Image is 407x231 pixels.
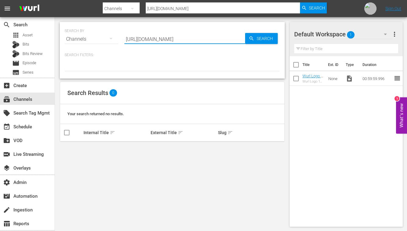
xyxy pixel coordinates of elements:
span: Channels [3,96,10,103]
span: Search [254,33,278,44]
span: sort [178,130,183,135]
button: more_vert [391,27,398,42]
p: Search Filters: [65,53,280,58]
span: Episode [12,60,20,67]
div: 1 [395,96,399,101]
span: Reports [3,220,10,227]
span: 0 [109,89,117,97]
img: ans4CAIJ8jUAAAAAAAAAAAAAAAAAAAAAAAAgQb4GAAAAAAAAAAAAAAAAAAAAAAAAJMjXAAAAAAAAAAAAAAAAAAAAAAAAgAT5G... [15,2,44,16]
span: Schedule [3,123,10,130]
span: Ingestion [3,206,10,214]
div: Default Workspace [294,26,393,43]
th: Type [342,56,359,73]
div: External Title [151,129,216,136]
button: Search [245,33,278,44]
span: Admin [3,179,10,186]
div: Bits [12,41,20,48]
div: Wurl Logo 1 hr [302,79,323,83]
span: more_vert [391,31,398,38]
th: Duration [359,56,395,73]
span: Overlays [3,164,10,172]
span: reorder [394,75,401,82]
span: Asset [12,31,20,39]
td: 00:59:59.996 [360,71,394,86]
span: Automation [3,193,10,200]
span: Search [309,2,325,13]
span: Video [346,75,353,82]
div: Bits Review [12,50,20,57]
span: Episode [23,60,36,66]
span: 1 [347,28,355,41]
span: Search [3,21,10,28]
span: Search Tag Mgmt [3,109,10,117]
th: Title [302,56,324,73]
span: Create [3,82,10,89]
a: Sign Out [385,6,401,11]
span: Series [12,69,20,76]
img: photo.jpg [364,2,377,15]
span: sort [110,130,115,135]
span: Search Results [67,89,108,97]
div: Channels [65,31,118,48]
span: Bits [23,41,29,47]
td: None [326,71,343,86]
button: Open Feedback Widget [396,97,407,134]
span: Bits Review [23,51,43,57]
button: Search [300,2,327,13]
a: Wurl Logo 1 hr [302,74,323,83]
span: VOD [3,137,10,144]
span: Your search returned no results. [67,112,124,116]
div: Internal Title [84,129,149,136]
span: menu [4,5,11,12]
th: Ext. ID [324,56,342,73]
span: Series [23,69,34,75]
div: Slug [218,129,284,136]
span: Live Streaming [3,151,10,158]
span: Asset [23,32,33,38]
span: sort [227,130,233,135]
